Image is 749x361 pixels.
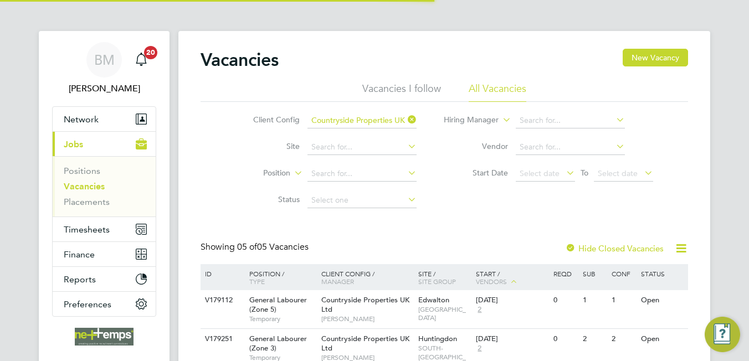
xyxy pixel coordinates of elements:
[473,264,551,292] div: Start /
[321,295,409,314] span: Countryside Properties UK Ltd
[551,290,579,311] div: 0
[227,168,290,179] label: Position
[144,46,157,59] span: 20
[53,132,156,156] button: Jobs
[202,264,241,283] div: ID
[53,242,156,266] button: Finance
[551,329,579,349] div: 0
[609,290,638,311] div: 1
[64,197,110,207] a: Placements
[520,168,560,178] span: Select date
[415,264,474,291] div: Site /
[201,241,311,253] div: Showing
[638,329,686,349] div: Open
[249,277,265,286] span: Type
[307,193,417,208] input: Select one
[201,49,279,71] h2: Vacancies
[307,166,417,182] input: Search for...
[94,53,115,67] span: BM
[64,249,95,260] span: Finance
[321,314,413,323] span: [PERSON_NAME]
[53,217,156,241] button: Timesheets
[418,277,456,286] span: Site Group
[236,141,300,151] label: Site
[609,329,638,349] div: 2
[551,264,579,283] div: Reqd
[435,115,499,126] label: Hiring Manager
[580,290,609,311] div: 1
[516,140,625,155] input: Search for...
[202,290,241,311] div: V179112
[52,328,156,345] a: Go to home page
[577,166,592,180] span: To
[476,344,483,353] span: 2
[64,299,111,310] span: Preferences
[236,194,300,204] label: Status
[705,317,740,352] button: Engage Resource Center
[623,49,688,66] button: New Vacancy
[202,329,241,349] div: V179251
[444,141,508,151] label: Vendor
[64,224,110,235] span: Timesheets
[476,305,483,314] span: 2
[241,264,319,291] div: Position /
[307,113,417,128] input: Search for...
[476,296,548,305] div: [DATE]
[444,168,508,178] label: Start Date
[53,156,156,216] div: Jobs
[236,115,300,125] label: Client Config
[249,334,307,353] span: General Labourer (Zone 3)
[580,329,609,349] div: 2
[565,243,664,254] label: Hide Closed Vacancies
[638,264,686,283] div: Status
[580,264,609,283] div: Sub
[75,328,134,345] img: net-temps-logo-retina.png
[476,277,507,286] span: Vendors
[53,267,156,291] button: Reports
[516,113,625,128] input: Search for...
[598,168,638,178] span: Select date
[418,334,457,343] span: Huntingdon
[64,181,105,192] a: Vacancies
[476,334,548,344] div: [DATE]
[64,166,100,176] a: Positions
[52,42,156,95] a: BM[PERSON_NAME]
[130,42,152,78] a: 20
[53,292,156,316] button: Preferences
[249,314,316,323] span: Temporary
[418,295,449,305] span: Edwalton
[237,241,257,252] span: 05 of
[52,82,156,95] span: Brooke Morley
[237,241,309,252] span: 05 Vacancies
[638,290,686,311] div: Open
[321,277,354,286] span: Manager
[53,107,156,131] button: Network
[609,264,638,283] div: Conf
[307,140,417,155] input: Search for...
[64,139,83,149] span: Jobs
[64,274,96,285] span: Reports
[469,82,526,102] li: All Vacancies
[321,334,409,353] span: Countryside Properties UK Ltd
[319,264,415,291] div: Client Config /
[64,114,99,125] span: Network
[418,305,471,322] span: [GEOGRAPHIC_DATA]
[362,82,441,102] li: Vacancies I follow
[249,295,307,314] span: General Labourer (Zone 5)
